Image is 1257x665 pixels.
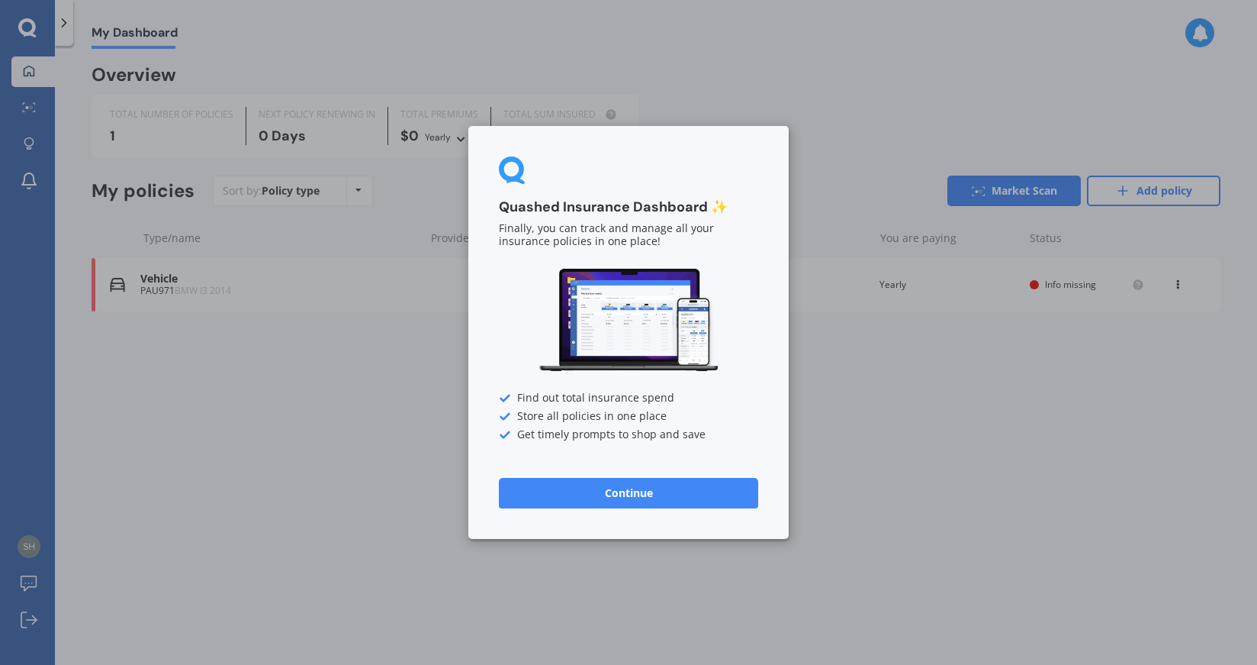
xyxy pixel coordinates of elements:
[499,223,758,249] p: Finally, you can track and manage all your insurance policies in one place!
[499,199,758,216] h3: Quashed Insurance Dashboard ✨
[537,266,720,374] img: Dashboard
[499,478,758,508] button: Continue
[499,429,758,441] div: Get timely prompts to shop and save
[499,392,758,405] div: Find out total insurance spend
[499,411,758,423] div: Store all policies in one place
